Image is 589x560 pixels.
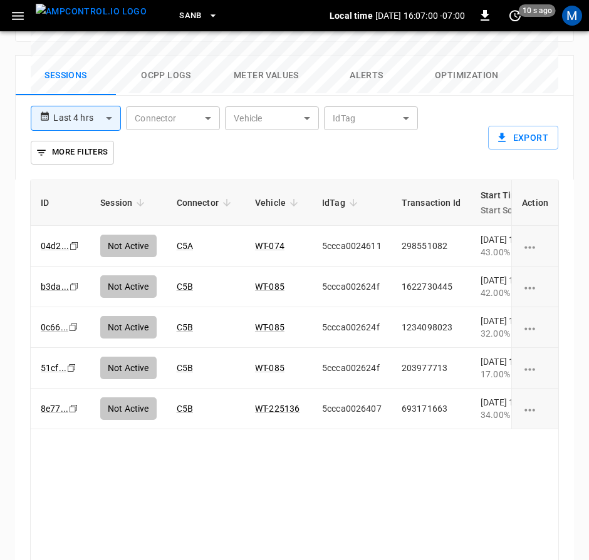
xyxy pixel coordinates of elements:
a: WT-085 [255,322,284,332]
img: ampcontrol.io logo [36,4,147,19]
td: 1234098023 [392,307,471,348]
div: Not Active [100,316,157,339]
span: Start TimeStart SoC [481,188,540,218]
button: Ocpp logs [116,56,216,96]
td: 5ccca002624f [312,307,392,348]
span: Vehicle [255,195,302,210]
button: Sessions [16,56,116,96]
td: 5ccca0026407 [312,389,392,429]
div: 34.00% [481,409,543,421]
div: charging session options [522,280,548,293]
td: 5ccca002624f [312,348,392,389]
button: More Filters [31,141,114,165]
span: Session [100,195,149,210]
td: 693171663 [392,389,471,429]
div: Last 4 hrs [53,106,121,130]
div: charging session options [522,240,548,252]
div: Not Active [100,357,157,379]
span: IdTag [322,195,362,210]
div: 17.00% [481,368,543,380]
a: WT-225136 [255,404,300,414]
div: copy [66,361,78,375]
div: Start Time [481,188,524,218]
span: Connector [177,195,235,210]
span: SanB [179,9,202,23]
button: Export [488,126,558,150]
a: C5B [177,322,193,332]
button: Optimization [417,56,517,96]
button: SanB [174,4,223,28]
button: Alerts [316,56,417,96]
div: charging session options [522,402,548,415]
div: charging session options [522,362,548,374]
a: C5B [177,404,193,414]
th: Transaction Id [392,180,471,226]
p: [DATE] 16:07:00 -07:00 [375,9,465,22]
button: Meter Values [216,56,316,96]
div: [DATE] 13:35:16 [481,355,543,380]
p: Local time [330,9,373,22]
div: [DATE] 14:19:28 [481,315,543,340]
div: [DATE] 12:28:31 [481,396,543,421]
div: profile-icon [562,6,582,26]
button: set refresh interval [505,6,525,26]
div: Not Active [100,397,157,420]
a: C5B [177,363,193,373]
p: Start SoC [481,203,524,218]
span: 10 s ago [519,4,556,17]
div: charging session options [522,321,548,333]
th: ID [31,180,90,226]
a: WT-085 [255,363,284,373]
td: 203977713 [392,348,471,389]
th: Action [511,180,558,226]
div: 32.00% [481,327,543,340]
div: copy [68,402,80,415]
div: copy [68,320,80,334]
